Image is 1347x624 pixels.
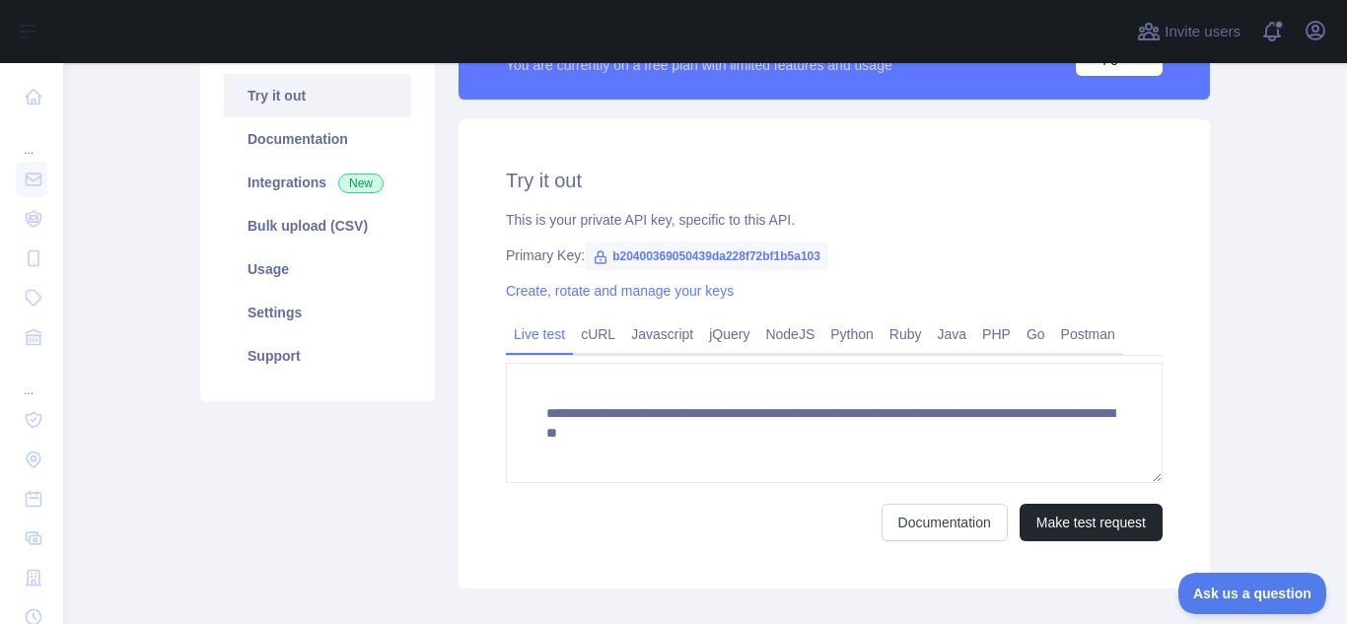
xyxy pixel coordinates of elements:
[1019,318,1053,350] a: Go
[1053,318,1123,350] a: Postman
[16,118,47,158] div: ...
[573,318,623,350] a: cURL
[506,167,1163,194] h2: Try it out
[585,242,828,271] span: b20400369050439da228f72bf1b5a103
[224,117,411,161] a: Documentation
[224,74,411,117] a: Try it out
[822,318,882,350] a: Python
[506,318,573,350] a: Live test
[1165,21,1241,43] span: Invite users
[224,247,411,291] a: Usage
[506,245,1163,265] div: Primary Key:
[506,55,892,75] div: You are currently on a free plan with limited features and usage
[506,210,1163,230] div: This is your private API key, specific to this API.
[506,283,734,299] a: Create, rotate and manage your keys
[623,318,701,350] a: Javascript
[1178,573,1327,614] iframe: Toggle Customer Support
[882,504,1008,541] a: Documentation
[338,173,384,193] span: New
[224,204,411,247] a: Bulk upload (CSV)
[882,318,930,350] a: Ruby
[16,359,47,398] div: ...
[224,291,411,334] a: Settings
[224,161,411,204] a: Integrations New
[930,318,975,350] a: Java
[757,318,822,350] a: NodeJS
[701,318,757,350] a: jQuery
[224,334,411,378] a: Support
[1133,16,1244,47] button: Invite users
[1020,504,1163,541] button: Make test request
[974,318,1019,350] a: PHP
